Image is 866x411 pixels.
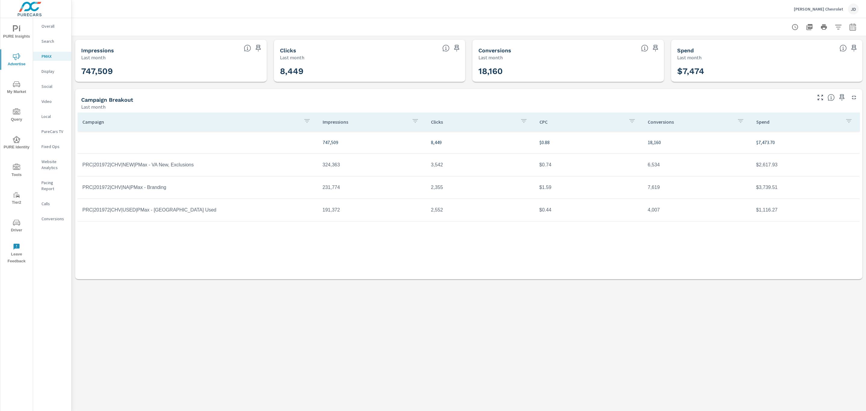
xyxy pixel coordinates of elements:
[78,157,318,172] td: PRC|201972|CHV|NEW|PMax - VA New, Exclusions
[323,139,422,146] p: 747,509
[41,159,66,171] p: Website Analytics
[280,47,296,54] h5: Clicks
[318,180,426,195] td: 231,774
[751,180,860,195] td: $3,739.51
[82,119,299,125] p: Campaign
[318,157,426,172] td: 324,363
[828,94,835,101] span: This is a summary of PMAX performance results by campaign. Each column can be sorted.
[33,82,71,91] div: Social
[832,21,844,33] button: Apply Filters
[837,93,847,102] span: Save this to your personalized report
[81,97,133,103] h5: Campaign Breakout
[442,45,450,52] span: The number of times an ad was clicked by a consumer.
[426,180,535,195] td: 2,355
[33,52,71,61] div: PMAX
[33,37,71,46] div: Search
[648,139,747,146] p: 18,160
[2,136,31,151] span: PURE Identity
[751,157,860,172] td: $2,617.93
[751,202,860,218] td: $1,116.27
[318,202,426,218] td: 191,372
[535,180,643,195] td: $1.59
[244,45,251,52] span: The number of times an ad was shown on your behalf.
[33,157,71,172] div: Website Analytics
[756,119,841,125] p: Spend
[81,103,106,110] p: Last month
[41,180,66,192] p: Pacing Report
[33,97,71,106] div: Video
[426,202,535,218] td: 2,552
[431,119,515,125] p: Clicks
[803,21,815,33] button: "Export Report to PDF"
[848,4,859,14] div: JD
[478,47,511,54] h5: Conversions
[323,119,407,125] p: Impressions
[33,178,71,193] div: Pacing Report
[849,43,859,53] span: Save this to your personalized report
[81,66,261,76] h3: 747,509
[849,93,859,102] button: Minimize Widget
[641,45,648,52] span: Total Conversions include Actions, Leads and Unmapped.
[478,54,503,61] p: Last month
[78,202,318,218] td: PRC|201972|CHV|USED|PMax - [GEOGRAPHIC_DATA] Used
[41,201,66,207] p: Calls
[2,191,31,206] span: Tier2
[2,108,31,123] span: Query
[41,53,66,59] p: PMAX
[426,157,535,172] td: 3,542
[41,68,66,74] p: Display
[41,113,66,119] p: Local
[539,119,624,125] p: CPC
[41,216,66,222] p: Conversions
[648,119,732,125] p: Conversions
[818,21,830,33] button: Print Report
[677,47,694,54] h5: Spend
[41,98,66,104] p: Video
[0,18,33,267] div: nav menu
[33,67,71,76] div: Display
[2,53,31,68] span: Advertise
[431,139,530,146] p: 8,449
[33,214,71,223] div: Conversions
[253,43,263,53] span: Save this to your personalized report
[41,128,66,134] p: PureCars TV
[33,22,71,31] div: Overall
[41,38,66,44] p: Search
[78,180,318,195] td: PRC|201972|CHV|NA|PMax - Branding
[41,23,66,29] p: Overall
[643,180,751,195] td: 7,619
[41,144,66,150] p: Fixed Ops
[794,6,843,12] p: [PERSON_NAME] Chevrolet
[33,142,71,151] div: Fixed Ops
[33,127,71,136] div: PureCars TV
[41,83,66,89] p: Social
[535,202,643,218] td: $0.44
[2,25,31,40] span: PURE Insights
[33,112,71,121] div: Local
[677,66,857,76] h3: $7,474
[756,139,855,146] p: $7,473.70
[677,54,702,61] p: Last month
[2,164,31,178] span: Tools
[539,139,638,146] p: $0.88
[643,157,751,172] td: 6,534
[643,202,751,218] td: 4,007
[815,93,825,102] button: Make Fullscreen
[840,45,847,52] span: The amount of money spent on advertising during the period.
[81,54,106,61] p: Last month
[452,43,462,53] span: Save this to your personalized report
[280,66,459,76] h3: 8,449
[478,66,658,76] h3: 18,160
[2,243,31,265] span: Leave Feedback
[280,54,304,61] p: Last month
[2,81,31,95] span: My Market
[651,43,660,53] span: Save this to your personalized report
[847,21,859,33] button: Select Date Range
[33,199,71,208] div: Calls
[535,157,643,172] td: $0.74
[81,47,114,54] h5: Impressions
[2,219,31,234] span: Driver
